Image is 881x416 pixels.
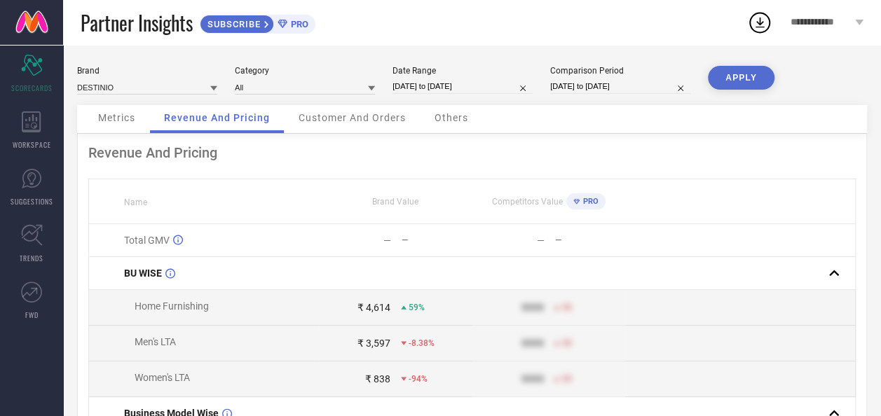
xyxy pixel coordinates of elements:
[13,139,51,150] span: WORKSPACE
[235,66,375,76] div: Category
[561,374,571,384] span: 50
[164,112,270,123] span: Revenue And Pricing
[561,303,571,312] span: 50
[492,197,563,207] span: Competitors Value
[365,373,390,384] div: ₹ 838
[11,196,53,207] span: SUGGESTIONS
[20,253,43,263] span: TRENDS
[536,235,544,246] div: —
[88,144,856,161] div: Revenue And Pricing
[200,19,264,29] span: SUBSCRIBE
[81,8,193,37] span: Partner Insights
[580,197,599,206] span: PRO
[25,310,39,320] span: FWD
[372,197,418,207] span: Brand Value
[521,302,543,313] div: 9999
[98,112,135,123] span: Metrics
[708,66,774,90] button: APPLY
[747,10,772,35] div: Open download list
[521,338,543,349] div: 9999
[550,66,690,76] div: Comparison Period
[383,235,391,246] div: —
[550,79,690,94] input: Select comparison period
[124,235,170,246] span: Total GMV
[409,303,425,312] span: 59%
[11,83,53,93] span: SCORECARDS
[392,79,533,94] input: Select date range
[124,197,147,207] span: Name
[409,374,428,384] span: -94%
[357,302,390,313] div: ₹ 4,614
[200,11,315,34] a: SUBSCRIBEPRO
[554,235,624,245] div: —
[561,338,571,348] span: 50
[357,338,390,349] div: ₹ 3,597
[135,300,209,312] span: Home Furnishing
[299,112,406,123] span: Customer And Orders
[287,19,308,29] span: PRO
[77,66,217,76] div: Brand
[402,235,472,245] div: —
[135,336,176,347] span: Men's LTA
[392,66,533,76] div: Date Range
[124,268,162,279] span: BU WISE
[409,338,435,348] span: -8.38%
[435,112,468,123] span: Others
[135,372,190,383] span: Women's LTA
[521,373,543,384] div: 9999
